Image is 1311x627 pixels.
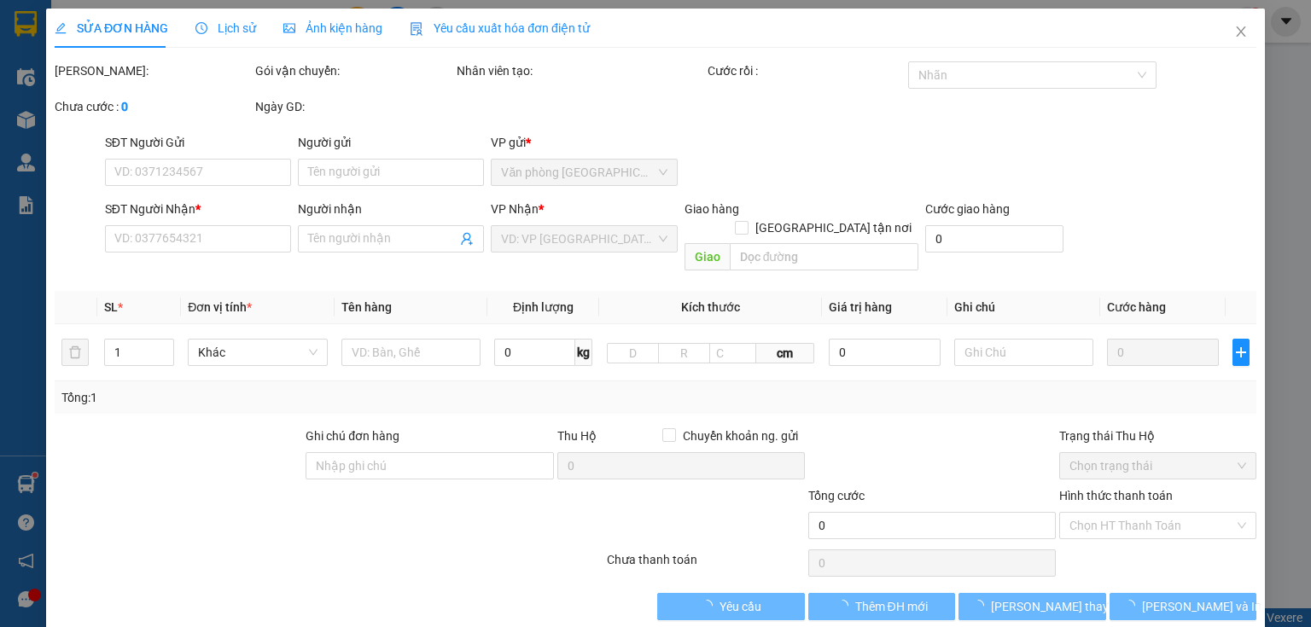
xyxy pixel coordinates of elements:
[341,339,481,366] input: VD: Bàn, Ghế
[1233,345,1249,359] span: plus
[556,429,596,443] span: Thu Hộ
[684,202,738,216] span: Giao hàng
[410,22,423,36] img: icon
[104,300,118,314] span: SL
[121,100,128,113] b: 0
[991,597,1127,616] span: [PERSON_NAME] thay đổi
[756,343,813,363] span: cm
[749,218,918,237] span: [GEOGRAPHIC_DATA] tận nơi
[55,61,252,80] div: [PERSON_NAME]:
[55,22,67,34] span: edit
[708,61,905,80] div: Cước rồi :
[491,133,677,152] div: VP gửi
[729,243,918,270] input: Dọc đường
[255,97,452,116] div: Ngày GD:
[954,339,1094,366] input: Ghi Chú
[1234,25,1248,38] span: close
[255,61,452,80] div: Gói vận chuyển:
[1123,600,1142,612] span: loading
[491,202,539,216] span: VP Nhận
[829,300,892,314] span: Giá trị hàng
[283,21,382,35] span: Ảnh kiện hàng
[513,300,574,314] span: Định lượng
[298,200,484,218] div: Người nhận
[1107,339,1219,366] input: 0
[701,600,720,612] span: loading
[188,300,252,314] span: Đơn vị tính
[195,21,256,35] span: Lịch sử
[575,339,592,366] span: kg
[972,600,991,612] span: loading
[925,202,1010,216] label: Cước giao hàng
[1107,300,1166,314] span: Cước hàng
[1142,597,1261,616] span: [PERSON_NAME] và In
[195,22,207,34] span: clock-circle
[61,388,507,407] div: Tổng: 1
[198,340,318,365] span: Khác
[720,597,761,616] span: Yêu cầu
[709,343,756,363] input: C
[55,97,252,116] div: Chưa cước :
[947,291,1101,324] th: Ghi chú
[808,593,956,620] button: Thêm ĐH mới
[457,61,704,80] div: Nhân viên tạo:
[836,600,854,612] span: loading
[283,22,295,34] span: picture
[298,133,484,152] div: Người gửi
[1217,9,1265,56] button: Close
[658,343,710,363] input: R
[607,343,659,363] input: D
[1110,593,1257,620] button: [PERSON_NAME] và In
[105,133,291,152] div: SĐT Người Gửi
[854,597,927,616] span: Thêm ĐH mới
[501,160,667,185] span: Văn phòng Đà Nẵng
[105,200,291,218] div: SĐT Người Nhận
[55,21,168,35] span: SỬA ĐƠN HÀNG
[925,225,1063,253] input: Cước giao hàng
[958,593,1106,620] button: [PERSON_NAME] thay đổi
[1059,489,1173,502] label: Hình thức thanh toán
[1232,339,1250,366] button: plus
[341,300,391,314] span: Tên hàng
[410,21,590,35] span: Yêu cầu xuất hóa đơn điện tử
[306,429,399,443] label: Ghi chú đơn hàng
[460,232,474,246] span: user-add
[684,243,729,270] span: Giao
[61,339,89,366] button: delete
[676,427,805,445] span: Chuyển khoản ng. gửi
[808,489,865,502] span: Tổng cước
[306,452,553,479] input: Ghi chú đơn hàng
[681,300,740,314] span: Kích thước
[657,593,805,620] button: Yêu cầu
[1069,453,1246,479] span: Chọn trạng thái
[605,550,806,580] div: Chưa thanh toán
[1059,427,1256,445] div: Trạng thái Thu Hộ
